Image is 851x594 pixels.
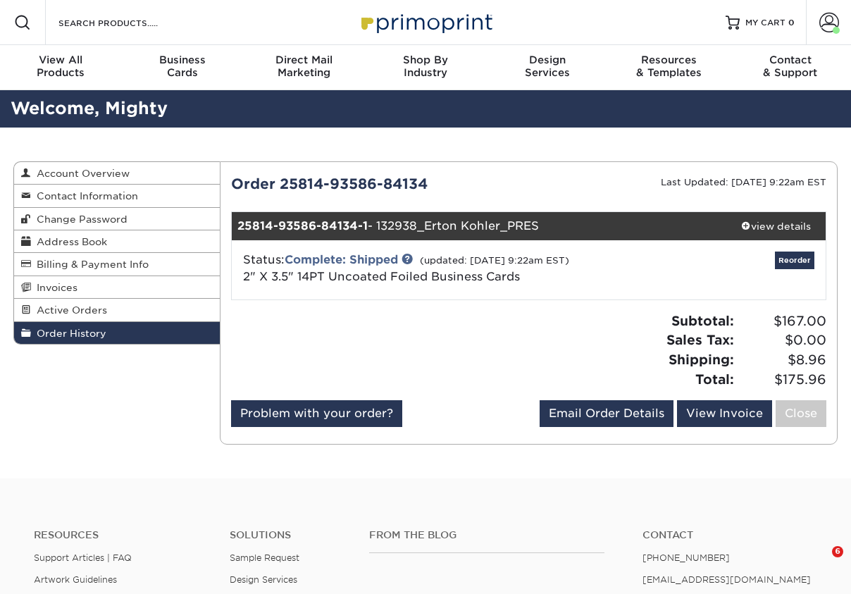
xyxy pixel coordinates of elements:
[285,253,398,266] a: Complete: Shipped
[365,54,487,66] span: Shop By
[355,7,496,37] img: Primoprint
[31,304,107,316] span: Active Orders
[671,313,734,328] strong: Subtotal:
[832,546,843,557] span: 6
[34,529,209,541] h4: Resources
[243,54,365,79] div: Marketing
[243,54,365,66] span: Direct Mail
[803,546,837,580] iframe: Intercom live chat
[738,330,826,350] span: $0.00
[729,54,851,66] span: Contact
[14,185,220,207] a: Contact Information
[14,208,220,230] a: Change Password
[775,252,814,269] a: Reorder
[230,552,299,563] a: Sample Request
[14,322,220,344] a: Order History
[14,230,220,253] a: Address Book
[420,255,569,266] small: (updated: [DATE] 9:22am EST)
[14,162,220,185] a: Account Overview
[738,350,826,370] span: $8.96
[14,299,220,321] a: Active Orders
[486,54,608,79] div: Services
[726,212,826,240] a: view details
[232,212,727,240] div: - 132938_Erton Kohler_PRES
[666,332,734,347] strong: Sales Tax:
[486,54,608,66] span: Design
[540,400,673,427] a: Email Order Details
[365,45,487,90] a: Shop ByIndustry
[243,270,520,283] a: 2" X 3.5" 14PT Uncoated Foiled Business Cards
[642,574,811,585] a: [EMAIL_ADDRESS][DOMAIN_NAME]
[608,54,730,79] div: & Templates
[642,552,730,563] a: [PHONE_NUMBER]
[608,45,730,90] a: Resources& Templates
[14,276,220,299] a: Invoices
[738,311,826,331] span: $167.00
[31,190,138,202] span: Contact Information
[230,529,348,541] h4: Solutions
[4,551,120,589] iframe: Google Customer Reviews
[220,173,529,194] div: Order 25814-93586-84134
[729,45,851,90] a: Contact& Support
[230,574,297,585] a: Design Services
[369,529,605,541] h4: From the Blog
[31,168,130,179] span: Account Overview
[243,45,365,90] a: Direct MailMarketing
[738,370,826,390] span: $175.96
[729,54,851,79] div: & Support
[788,18,795,27] span: 0
[31,214,128,225] span: Change Password
[31,328,106,339] span: Order History
[745,17,785,29] span: MY CART
[677,400,772,427] a: View Invoice
[122,45,244,90] a: BusinessCards
[237,219,368,233] strong: 25814-93586-84134-1
[608,54,730,66] span: Resources
[232,252,628,285] div: Status:
[486,45,608,90] a: DesignServices
[57,14,194,31] input: SEARCH PRODUCTS.....
[669,352,734,367] strong: Shipping:
[695,371,734,387] strong: Total:
[31,259,149,270] span: Billing & Payment Info
[726,219,826,233] div: view details
[642,529,817,541] a: Contact
[231,400,402,427] a: Problem with your order?
[31,236,107,247] span: Address Book
[776,400,826,427] a: Close
[122,54,244,66] span: Business
[14,253,220,276] a: Billing & Payment Info
[122,54,244,79] div: Cards
[31,282,77,293] span: Invoices
[661,177,826,187] small: Last Updated: [DATE] 9:22am EST
[365,54,487,79] div: Industry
